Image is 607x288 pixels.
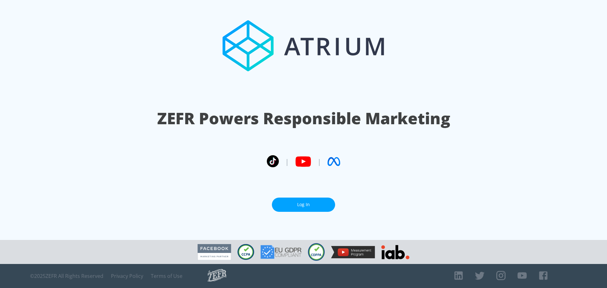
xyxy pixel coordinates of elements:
a: Terms of Use [151,273,182,279]
h1: ZEFR Powers Responsible Marketing [157,107,450,129]
img: GDPR Compliant [261,245,302,259]
span: © 2025 ZEFR All Rights Reserved [30,273,103,279]
img: COPPA Compliant [308,243,325,261]
img: Facebook Marketing Partner [198,244,231,260]
img: CCPA Compliant [237,244,254,260]
a: Log In [272,198,335,212]
span: | [317,157,321,166]
img: YouTube Measurement Program [331,246,375,258]
span: | [285,157,289,166]
img: IAB [381,245,409,259]
a: Privacy Policy [111,273,143,279]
